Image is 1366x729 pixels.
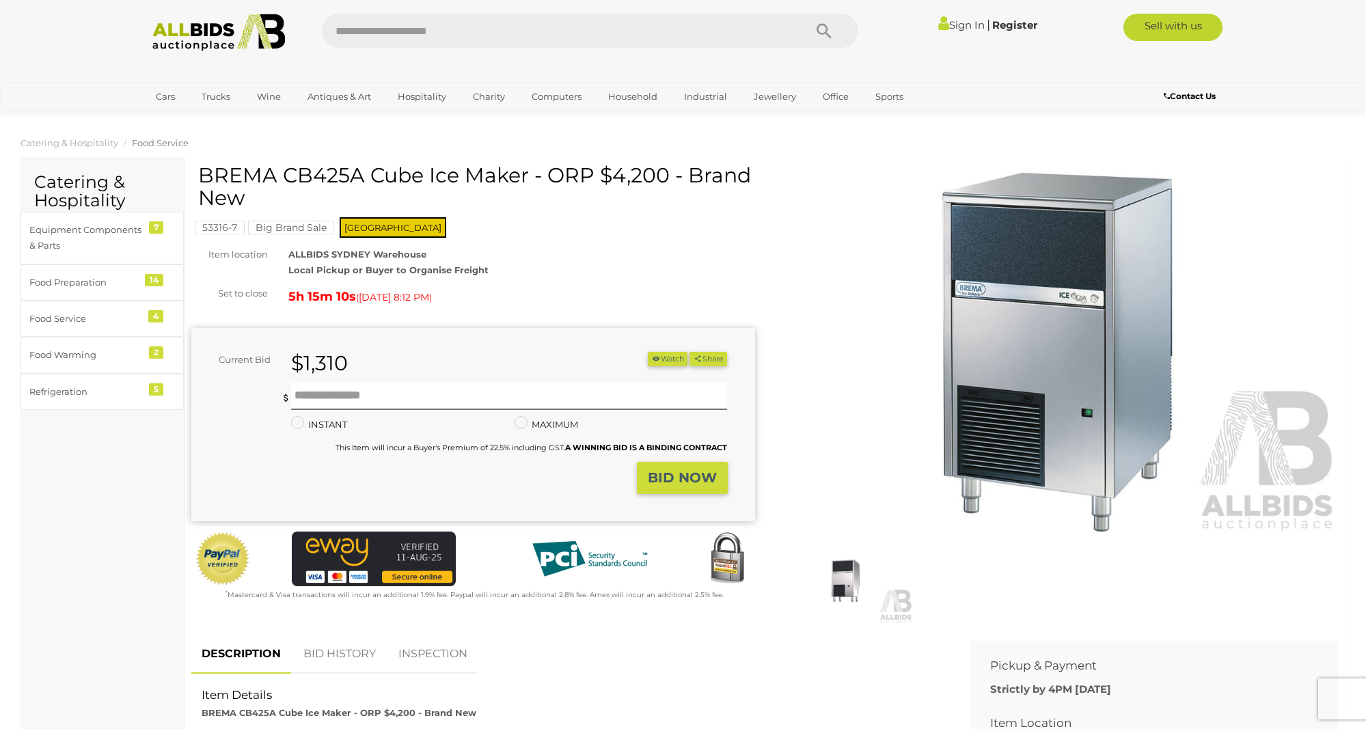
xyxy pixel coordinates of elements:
a: Hospitality [389,85,455,108]
li: Watch this item [648,352,687,366]
label: INSTANT [291,417,347,432]
label: MAXIMUM [515,417,578,432]
strong: BREMA CB425A Cube Ice Maker - ORP $4,200 - Brand New [202,707,476,718]
a: Household [599,85,666,108]
a: Food Service 4 [21,301,184,337]
img: BREMA CB425A Cube Ice Maker - ORP $4,200 - Brand New [779,537,913,623]
h2: Catering & Hospitality [34,173,170,210]
div: Equipment Components & Parts [29,222,142,254]
strong: ALLBIDS SYDNEY Warehouse [288,249,426,260]
a: Big Brand Sale [248,222,334,233]
a: Catering & Hospitality [21,137,118,148]
mark: Big Brand Sale [248,221,334,234]
div: 7 [149,221,163,234]
div: 5 [149,383,163,396]
a: Antiques & Art [299,85,380,108]
a: Trucks [193,85,239,108]
img: Allbids.com.au [145,14,293,51]
img: Official PayPal Seal [195,532,251,586]
a: Contact Us [1164,89,1219,104]
a: Sell with us [1123,14,1222,41]
img: BREMA CB425A Cube Ice Maker - ORP $4,200 - Brand New [776,171,1339,534]
a: Office [814,85,858,108]
a: 53316-7 [195,222,245,233]
a: Industrial [675,85,736,108]
a: [GEOGRAPHIC_DATA] [147,108,262,130]
img: eWAY Payment Gateway [292,532,456,586]
a: Sign In [938,18,985,31]
h1: BREMA CB425A Cube Ice Maker - ORP $4,200 - Brand New [198,164,752,209]
a: Food Warming 2 [21,337,184,373]
div: 2 [149,346,163,359]
b: Contact Us [1164,91,1216,101]
a: Computers [523,85,590,108]
h2: Pickup & Payment [990,659,1298,672]
div: Item location [181,247,278,262]
strong: Local Pickup or Buyer to Organise Freight [288,264,489,275]
div: Refrigeration [29,384,142,400]
a: Jewellery [745,85,805,108]
a: INSPECTION [388,634,478,674]
div: Set to close [181,286,278,301]
div: Current Bid [191,352,281,368]
button: BID NOW [637,462,728,494]
div: 4 [148,310,163,322]
button: Search [790,14,858,48]
span: | [987,17,990,32]
span: [GEOGRAPHIC_DATA] [340,217,446,238]
a: Food Preparation 14 [21,264,184,301]
b: A WINNING BID IS A BINDING CONTRACT [565,443,727,452]
button: Share [689,352,727,366]
a: Refrigeration 5 [21,374,184,410]
div: Food Service [29,311,142,327]
div: Food Preparation [29,275,142,290]
span: ( ) [356,292,432,303]
strong: $1,310 [291,350,348,376]
a: Food Service [132,137,189,148]
strong: 5h 15m 10s [288,289,356,304]
a: Register [992,18,1037,31]
a: Charity [464,85,514,108]
h2: Item Details [202,689,939,702]
div: 14 [145,274,163,286]
a: Sports [866,85,912,108]
small: Mastercard & Visa transactions will incur an additional 1.9% fee. Paypal will incur an additional... [226,590,724,599]
img: Secured by Rapid SSL [700,532,754,586]
a: BID HISTORY [293,634,386,674]
strong: BID NOW [648,469,717,486]
a: Wine [248,85,290,108]
a: DESCRIPTION [191,634,291,674]
b: Strictly by 4PM [DATE] [990,683,1111,696]
a: Cars [147,85,184,108]
span: [DATE] 8:12 PM [359,291,429,303]
button: Watch [648,352,687,366]
small: This Item will incur a Buyer's Premium of 22.5% including GST. [336,443,727,452]
div: Food Warming [29,347,142,363]
img: PCI DSS compliant [521,532,658,586]
a: Equipment Components & Parts 7 [21,212,184,264]
mark: 53316-7 [195,221,245,234]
